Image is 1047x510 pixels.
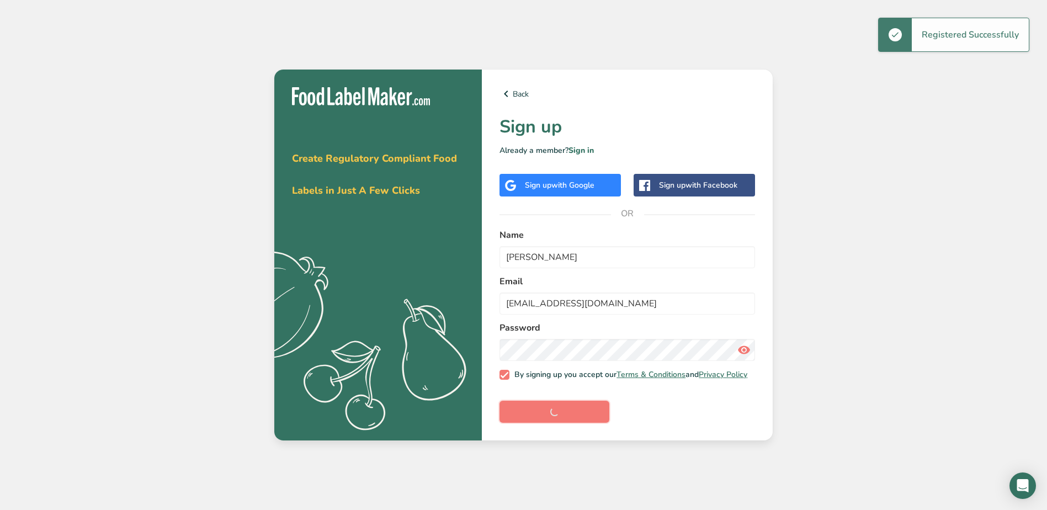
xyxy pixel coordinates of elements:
a: Privacy Policy [699,369,747,380]
span: with Google [551,180,594,190]
img: Food Label Maker [292,87,430,105]
span: OR [611,197,644,230]
a: Sign in [568,145,594,156]
a: Terms & Conditions [616,369,685,380]
h1: Sign up [499,114,755,140]
div: Registered Successfully [912,18,1029,51]
span: By signing up you accept our and [509,370,748,380]
label: Name [499,229,755,242]
span: with Facebook [685,180,737,190]
input: email@example.com [499,293,755,315]
div: Open Intercom Messenger [1009,472,1036,499]
p: Already a member? [499,145,755,156]
label: Email [499,275,755,288]
input: John Doe [499,246,755,268]
a: Back [499,87,755,100]
div: Sign up [659,179,737,191]
span: Create Regulatory Compliant Food Labels in Just A Few Clicks [292,152,457,197]
label: Password [499,321,755,334]
div: Sign up [525,179,594,191]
